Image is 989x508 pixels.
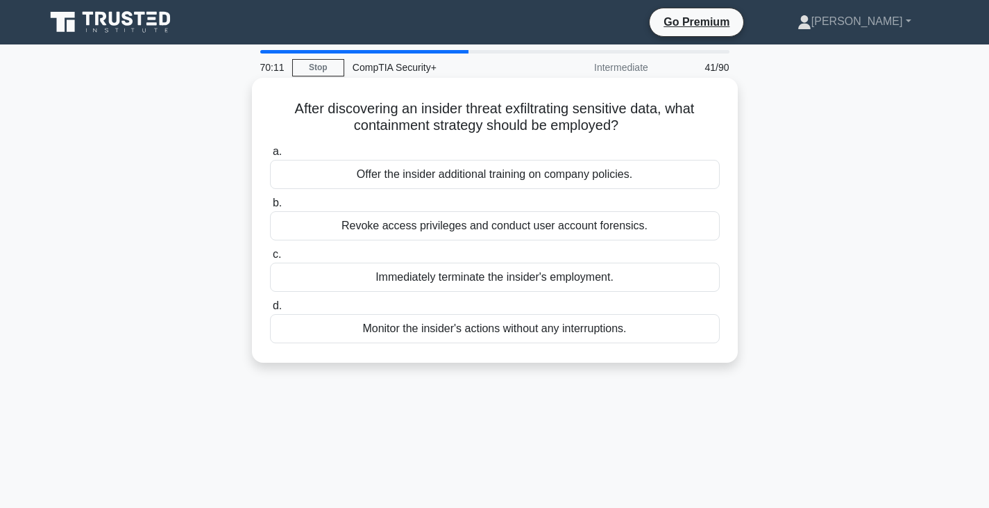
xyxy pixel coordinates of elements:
[344,54,535,81] div: CompTIA Security+
[273,197,282,208] span: b.
[535,54,657,81] div: Intermediate
[273,145,282,157] span: a.
[273,300,282,311] span: d.
[270,314,720,343] div: Monitor the insider's actions without any interruptions.
[269,100,721,135] h5: After discovering an insider threat exfiltrating sensitive data, what containment strategy should...
[764,8,945,35] a: [PERSON_NAME]
[270,263,720,292] div: Immediately terminate the insider's employment.
[252,54,292,81] div: 70:11
[655,13,738,31] a: Go Premium
[292,59,344,76] a: Stop
[270,211,720,240] div: Revoke access privileges and conduct user account forensics.
[270,160,720,189] div: Offer the insider additional training on company policies.
[657,54,738,81] div: 41/90
[273,248,281,260] span: c.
